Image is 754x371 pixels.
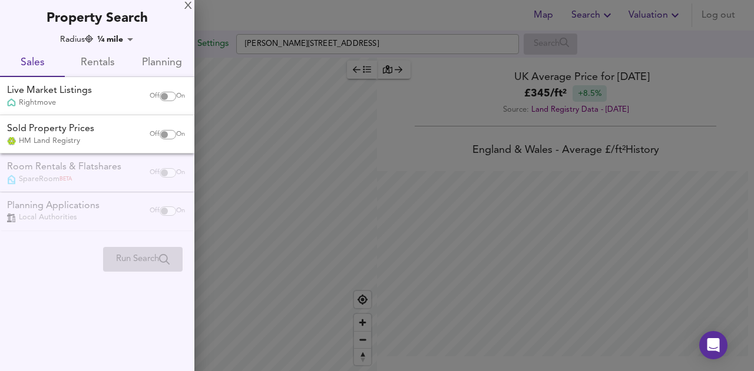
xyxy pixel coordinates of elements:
div: ¼ mile [94,34,137,45]
img: Land Registry [7,137,16,145]
img: Rightmove [7,98,16,108]
span: Off [150,130,160,139]
div: X [184,2,192,11]
div: Please enable at least one data source to run a search [103,247,183,272]
span: Planning [137,54,187,72]
div: Rightmove [7,98,92,108]
span: Sales [7,54,58,72]
div: Live Market Listings [7,84,92,98]
div: Open Intercom Messenger [699,331,727,359]
div: HM Land Registry [7,136,94,146]
div: Sold Property Prices [7,122,94,136]
span: On [176,130,185,139]
span: On [176,92,185,101]
div: Radius [60,34,93,45]
span: Off [150,92,160,101]
span: Rentals [72,54,123,72]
